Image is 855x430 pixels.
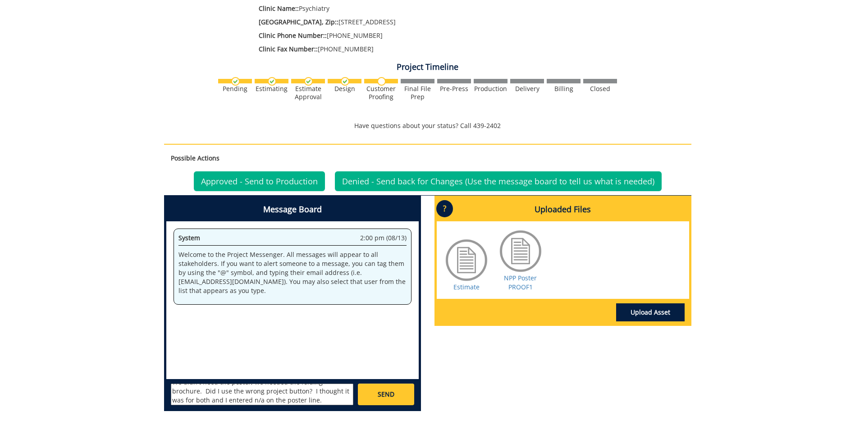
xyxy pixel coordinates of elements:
[164,63,691,72] h4: Project Timeline
[259,45,612,54] p: [PHONE_NUMBER]
[164,121,691,130] p: Have questions about your status? Call 439-2402
[364,85,398,101] div: Customer Proofing
[401,85,434,101] div: Final File Prep
[171,154,219,162] strong: Possible Actions
[377,77,386,86] img: no
[255,85,288,93] div: Estimating
[291,85,325,101] div: Estimate Approval
[358,384,414,405] a: SEND
[171,384,353,405] textarea: messageToSend
[218,85,252,93] div: Pending
[259,31,327,40] span: Clinic Phone Number::
[335,171,662,191] a: Denied - Send back for Changes (Use the message board to tell us what is needed)
[194,171,325,191] a: Approved - Send to Production
[437,85,471,93] div: Pre-Press
[259,18,612,27] p: [STREET_ADDRESS]
[259,18,338,26] span: [GEOGRAPHIC_DATA], Zip::
[510,85,544,93] div: Delivery
[378,390,394,399] span: SEND
[304,77,313,86] img: checkmark
[453,283,480,291] a: Estimate
[166,198,419,221] h4: Message Board
[259,45,318,53] span: Clinic Fax Number::
[178,233,200,242] span: System
[259,31,612,40] p: [PHONE_NUMBER]
[616,303,685,321] a: Upload Asset
[583,85,617,93] div: Closed
[474,85,508,93] div: Production
[436,200,453,217] p: ?
[547,85,581,93] div: Billing
[360,233,407,242] span: 2:00 pm (08/13)
[259,4,612,13] p: Psychiatry
[259,4,299,13] span: Clinic Name::
[341,77,349,86] img: checkmark
[328,85,361,93] div: Design
[231,77,240,86] img: checkmark
[437,198,689,221] h4: Uploaded Files
[268,77,276,86] img: checkmark
[178,250,407,295] p: Welcome to the Project Messenger. All messages will appear to all stakeholders. If you want to al...
[504,274,537,291] a: NPP Poster PROOF1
